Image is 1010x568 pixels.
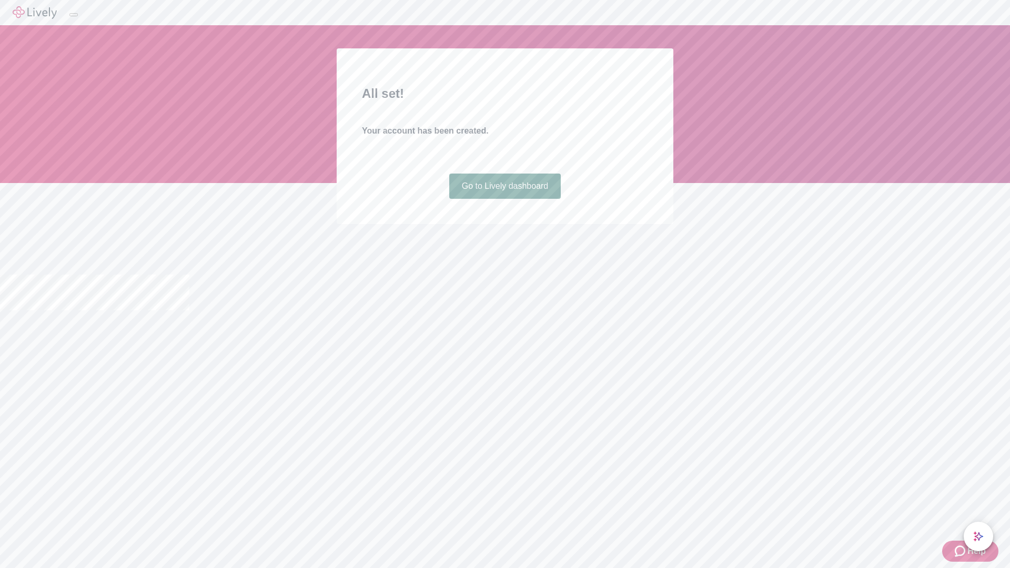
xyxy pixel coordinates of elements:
[967,545,986,557] span: Help
[13,6,57,19] img: Lively
[955,545,967,557] svg: Zendesk support icon
[362,84,648,103] h2: All set!
[362,125,648,137] h4: Your account has been created.
[942,541,998,562] button: Zendesk support iconHelp
[69,13,78,16] button: Log out
[964,522,993,551] button: chat
[449,174,561,199] a: Go to Lively dashboard
[973,531,984,542] svg: Lively AI Assistant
